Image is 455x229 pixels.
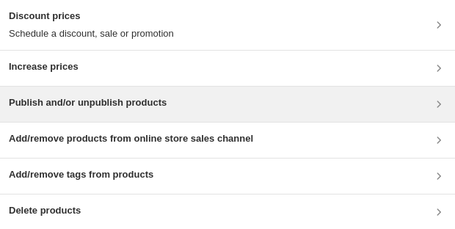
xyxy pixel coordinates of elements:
[9,167,153,182] h3: Add/remove tags from products
[9,131,253,146] h3: Add/remove products from online store sales channel
[9,95,167,110] h3: Publish and/or unpublish products
[9,203,81,218] h3: Delete products
[9,26,174,41] p: Schedule a discount, sale or promotion
[9,59,79,74] h3: Increase prices
[9,9,174,23] h3: Discount prices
